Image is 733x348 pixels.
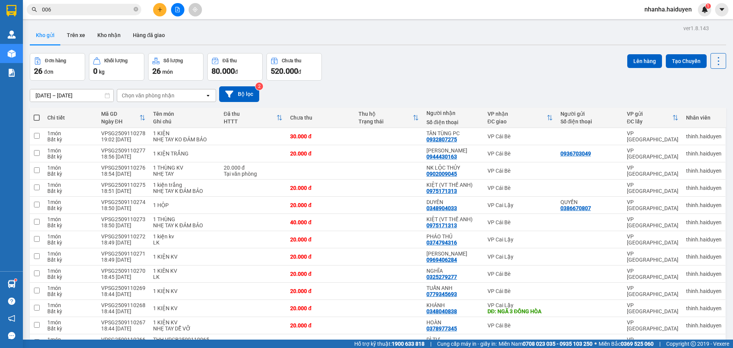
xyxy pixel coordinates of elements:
[89,53,144,81] button: Khối lượng0kg
[163,58,183,63] div: Số lượng
[426,308,457,314] div: 0348040838
[101,257,145,263] div: 18:49 [DATE]
[426,222,457,228] div: 0975171313
[686,288,722,294] div: thinh.haiduyen
[47,136,94,142] div: Bất kỳ
[488,133,553,139] div: VP Cái Bè
[290,151,350,157] div: 20.000 đ
[523,341,593,347] strong: 0708 023 035 - 0935 103 250
[290,271,350,277] div: 20.000 đ
[101,274,145,280] div: 18:45 [DATE]
[426,233,480,240] div: PHÁO THỦ
[358,111,413,117] div: Thu hộ
[47,291,94,297] div: Bất kỳ
[691,341,696,346] span: copyright
[488,254,553,260] div: VP Cai Lậy
[560,205,591,211] div: 0386670807
[683,24,709,32] div: ver 1.8.143
[426,119,480,125] div: Số điện thoại
[488,271,553,277] div: VP Cái Bè
[153,305,216,311] div: 1 KIỆN KV
[430,340,431,348] span: |
[426,240,457,246] div: 0374794316
[686,115,722,121] div: Nhân viên
[153,171,216,177] div: NHẸ TAY
[153,268,216,274] div: 1 KIÊN KV
[358,118,413,125] div: Trạng thái
[34,66,42,76] span: 26
[627,111,672,117] div: VP gửi
[426,257,457,263] div: 0969406284
[392,341,425,347] strong: 1900 633 818
[47,325,94,332] div: Bất kỳ
[153,288,216,294] div: 1 KIỆN KV
[153,202,216,208] div: 1 HỘP
[162,69,173,75] span: món
[101,337,145,343] div: VPSG2509110266
[153,111,216,117] div: Tên món
[47,222,94,228] div: Bất kỳ
[212,66,235,76] span: 80.000
[101,111,139,117] div: Mã GD
[560,199,619,205] div: QUYẾN
[686,340,722,346] div: thinh.haiduyen
[157,7,163,12] span: plus
[666,54,707,68] button: Tạo Chuyến
[153,325,216,332] div: NHẸ TAY DỄ VỠ
[91,26,127,44] button: Kho nhận
[47,130,94,136] div: 1 món
[101,154,145,160] div: 18:56 [DATE]
[426,274,457,280] div: 0325279277
[47,268,94,274] div: 1 món
[175,7,180,12] span: file-add
[101,268,145,274] div: VPSG2509110270
[706,3,711,9] sup: 1
[290,288,350,294] div: 20.000 đ
[488,236,553,243] div: VP Cai Lậy
[93,66,97,76] span: 0
[8,280,16,288] img: warehouse-icon
[224,118,276,125] div: HTTT
[560,151,591,157] div: 0936703049
[101,308,145,314] div: 18:44 [DATE]
[627,199,678,211] div: VP [GEOGRAPHIC_DATA]
[32,7,37,12] span: search
[101,130,145,136] div: VPSG2509110278
[686,151,722,157] div: thinh.haiduyen
[290,305,350,311] div: 20.000 đ
[189,3,202,16] button: aim
[686,133,722,139] div: thinh.haiduyen
[224,111,276,117] div: Đã thu
[266,53,322,81] button: Chưa thu520.000đ
[290,254,350,260] div: 20.000 đ
[560,340,591,346] div: 0911300532
[488,151,553,157] div: VP Cái Bè
[686,168,722,174] div: thinh.haiduyen
[488,185,553,191] div: VP Cái Bè
[47,285,94,291] div: 1 món
[8,69,16,77] img: solution-icon
[659,340,660,348] span: |
[101,182,145,188] div: VPSG2509110275
[6,5,16,16] img: logo-vxr
[205,92,211,99] svg: open
[627,319,678,332] div: VP [GEOGRAPHIC_DATA]
[426,136,457,142] div: 0932807275
[101,233,145,240] div: VPSG2509110272
[47,319,94,325] div: 1 món
[484,108,557,128] th: Toggle SortBy
[488,308,553,314] div: DĐ: NGÃ 3 ĐÔNG HÒA
[686,219,722,225] div: thinh.haiduyen
[290,185,350,191] div: 20.000 đ
[627,216,678,228] div: VP [GEOGRAPHIC_DATA]
[207,53,263,81] button: Đã thu80.000đ
[47,337,94,343] div: 1 món
[638,5,698,14] span: nhanha.haiduyen
[623,108,682,128] th: Toggle SortBy
[426,302,480,308] div: KHÁNH
[47,302,94,308] div: 1 món
[47,257,94,263] div: Bất kỳ
[488,111,547,117] div: VP nhận
[30,26,61,44] button: Kho gửi
[426,188,457,194] div: 0975171313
